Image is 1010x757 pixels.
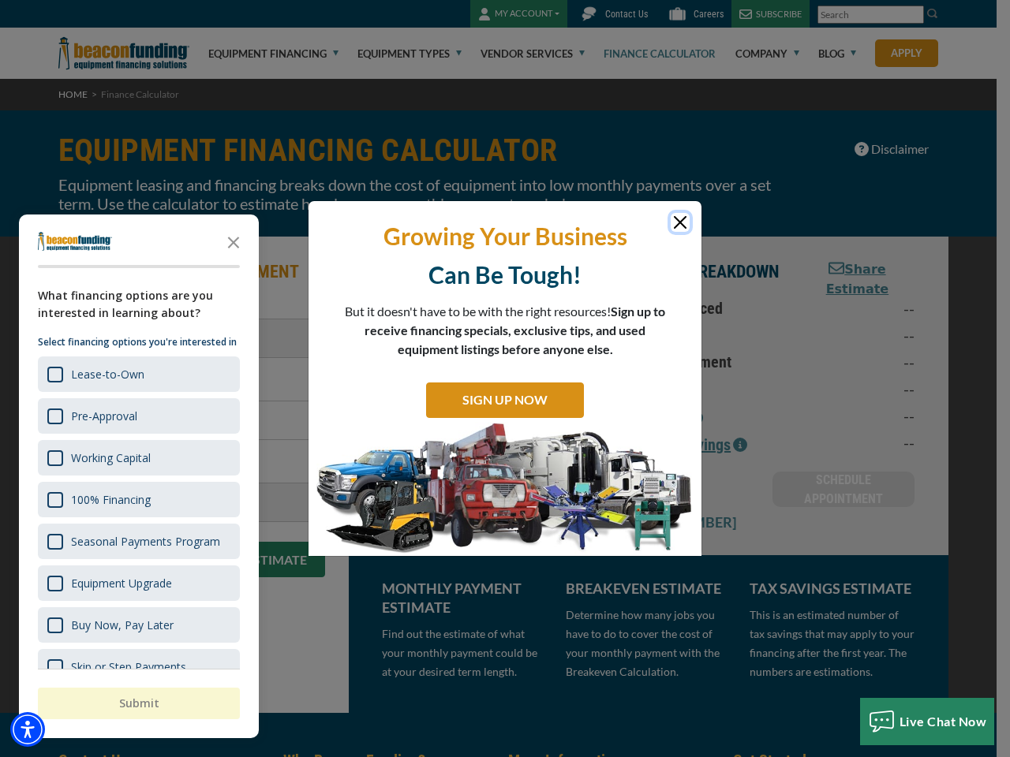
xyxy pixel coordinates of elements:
[38,232,112,251] img: Company logo
[344,302,666,359] p: But it doesn't have to be with the right resources!
[71,534,220,549] div: Seasonal Payments Program
[671,213,690,232] button: Close
[38,440,240,475] div: Working Capital
[71,617,174,632] div: Buy Now, Pay Later
[38,649,240,684] div: Skip or Step Payments
[38,356,240,392] div: Lease-to-Own
[19,214,259,738] div: Survey
[71,492,151,507] div: 100% Financing
[38,524,240,559] div: Seasonal Payments Program
[71,659,186,674] div: Skip or Step Payments
[38,334,240,350] p: Select financing options you're interested in
[38,287,240,322] div: What financing options are you interested in learning about?
[38,398,240,434] div: Pre-Approval
[71,367,144,382] div: Lease-to-Own
[426,382,584,418] a: SIGN UP NOW
[218,226,249,257] button: Close the survey
[365,304,665,356] span: Sign up to receive financing specials, exclusive tips, and used equipment listings before anyone ...
[38,482,240,517] div: 100% Financing
[900,714,987,729] span: Live Chat Now
[38,607,240,643] div: Buy Now, Pay Later
[10,712,45,747] div: Accessibility Menu
[320,221,690,252] p: Growing Your Business
[860,698,995,745] button: Live Chat Now
[38,688,240,719] button: Submit
[71,450,151,465] div: Working Capital
[71,576,172,591] div: Equipment Upgrade
[320,259,690,290] p: Can Be Tough!
[71,408,137,423] div: Pre-Approval
[309,422,701,556] img: SIGN UP NOW
[38,565,240,601] div: Equipment Upgrade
